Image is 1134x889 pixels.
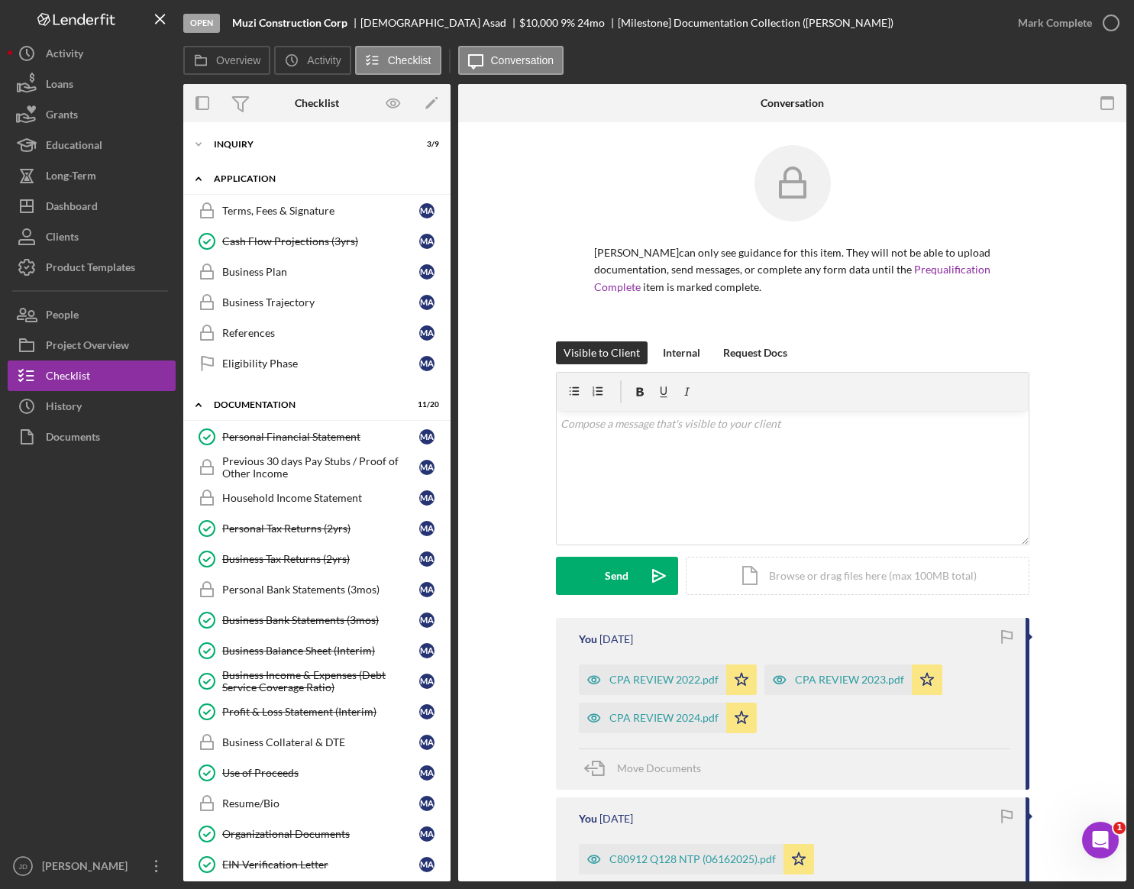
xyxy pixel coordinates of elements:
[295,97,339,109] div: Checklist
[355,46,441,75] button: Checklist
[655,341,708,364] button: Internal
[46,69,73,103] div: Loans
[191,605,443,635] a: Business Bank Statements (3mos)MA
[191,819,443,849] a: Organizational DocumentsMA
[8,391,176,422] a: History
[38,851,137,885] div: [PERSON_NAME]
[46,160,96,195] div: Long-Term
[419,613,435,628] div: M A
[191,513,443,544] a: Personal Tax Returns (2yrs)MA
[222,327,419,339] div: References
[191,788,443,819] a: Resume/BioMA
[8,191,176,221] button: Dashboard
[594,244,991,296] p: [PERSON_NAME] can only see guidance for this item. They will not be able to upload documentation,...
[599,813,633,825] time: 2025-08-28 16:29
[609,853,776,865] div: C80912 Q128 NTP (06162025).pdf
[222,357,419,370] div: Eligibility Phase
[579,749,716,787] button: Move Documents
[579,844,814,874] button: C80912 Q128 NTP (06162025).pdf
[8,221,176,252] a: Clients
[609,712,719,724] div: CPA REVIEW 2024.pdf
[419,857,435,872] div: M A
[419,643,435,658] div: M A
[605,557,628,595] div: Send
[222,797,419,810] div: Resume/Bio
[419,674,435,689] div: M A
[8,69,176,99] a: Loans
[764,664,942,695] button: CPA REVIEW 2023.pdf
[222,858,419,871] div: EIN Verification Letter
[222,584,419,596] div: Personal Bank Statements (3mos)
[419,356,435,371] div: M A
[577,17,605,29] div: 24 mo
[214,140,401,149] div: Inquiry
[579,703,757,733] button: CPA REVIEW 2024.pdf
[8,130,176,160] button: Educational
[419,203,435,218] div: M A
[388,54,431,66] label: Checklist
[617,761,701,774] span: Move Documents
[795,674,904,686] div: CPA REVIEW 2023.pdf
[191,287,443,318] a: Business TrajectoryMA
[564,341,640,364] div: Visible to Client
[419,521,435,536] div: M A
[222,706,419,718] div: Profit & Loss Statement (Interim)
[419,429,435,444] div: M A
[716,341,795,364] button: Request Docs
[46,330,129,364] div: Project Overview
[618,17,893,29] div: [Milestone] Documentation Collection ([PERSON_NAME])
[46,299,79,334] div: People
[599,633,633,645] time: 2025-08-28 16:42
[419,796,435,811] div: M A
[183,14,220,33] div: Open
[412,400,439,409] div: 11 / 20
[556,341,648,364] button: Visible to Client
[222,296,419,309] div: Business Trajectory
[191,635,443,666] a: Business Balance Sheet (Interim)MA
[419,264,435,280] div: M A
[458,46,564,75] button: Conversation
[222,736,419,748] div: Business Collateral & DTE
[8,330,176,360] a: Project Overview
[579,664,757,695] button: CPA REVIEW 2022.pdf
[491,54,554,66] label: Conversation
[191,758,443,788] a: Use of ProceedsMA
[594,263,990,293] a: Prequalification Complete
[191,196,443,226] a: Terms, Fees & SignatureMA
[1082,822,1119,858] iframe: Intercom live chat
[8,299,176,330] button: People
[556,557,678,595] button: Send
[222,614,419,626] div: Business Bank Statements (3mos)
[232,17,347,29] b: Muzi Construction Corp
[761,97,824,109] div: Conversation
[46,391,82,425] div: History
[8,360,176,391] a: Checklist
[8,160,176,191] a: Long-Term
[183,46,270,75] button: Overview
[222,669,419,693] div: Business Income & Expenses (Debt Service Coverage Ratio)
[191,257,443,287] a: Business PlanMA
[8,252,176,283] button: Product Templates
[419,325,435,341] div: M A
[419,234,435,249] div: M A
[412,140,439,149] div: 3 / 9
[191,483,443,513] a: Household Income StatementMA
[579,633,597,645] div: You
[609,674,719,686] div: CPA REVIEW 2022.pdf
[214,400,401,409] div: Documentation
[419,735,435,750] div: M A
[579,813,597,825] div: You
[191,697,443,727] a: Profit & Loss Statement (Interim)MA
[222,266,419,278] div: Business Plan
[222,522,419,535] div: Personal Tax Returns (2yrs)
[46,130,102,164] div: Educational
[723,341,787,364] div: Request Docs
[8,38,176,69] button: Activity
[519,16,558,29] span: $10,000
[191,452,443,483] a: Previous 30 days Pay Stubs / Proof of Other IncomeMA
[419,704,435,719] div: M A
[191,849,443,880] a: EIN Verification LetterMA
